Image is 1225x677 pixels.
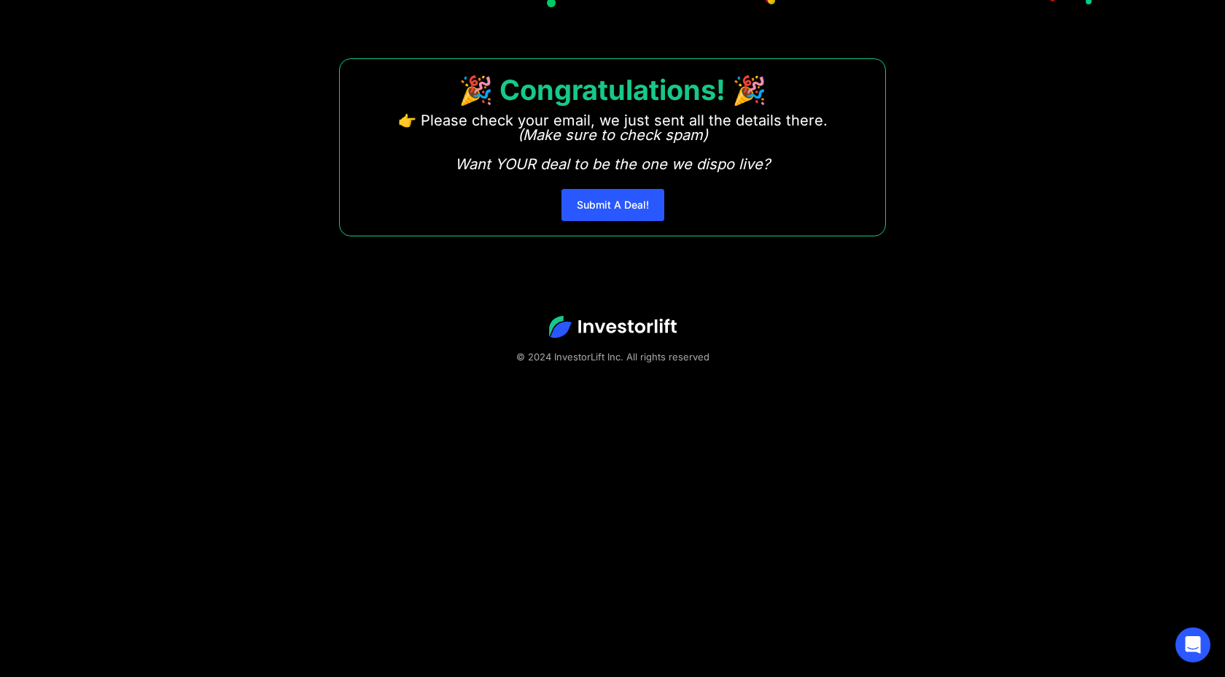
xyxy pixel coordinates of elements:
[459,73,766,107] strong: 🎉 Congratulations! 🎉
[1175,627,1210,662] div: Open Intercom Messenger
[51,349,1174,364] div: © 2024 InvestorLift Inc. All rights reserved
[455,126,770,173] em: (Make sure to check spam) Want YOUR deal to be the one we dispo live?
[398,113,828,171] p: 👉 Please check your email, we just sent all the details there. ‍
[561,189,664,221] a: Submit A Deal!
